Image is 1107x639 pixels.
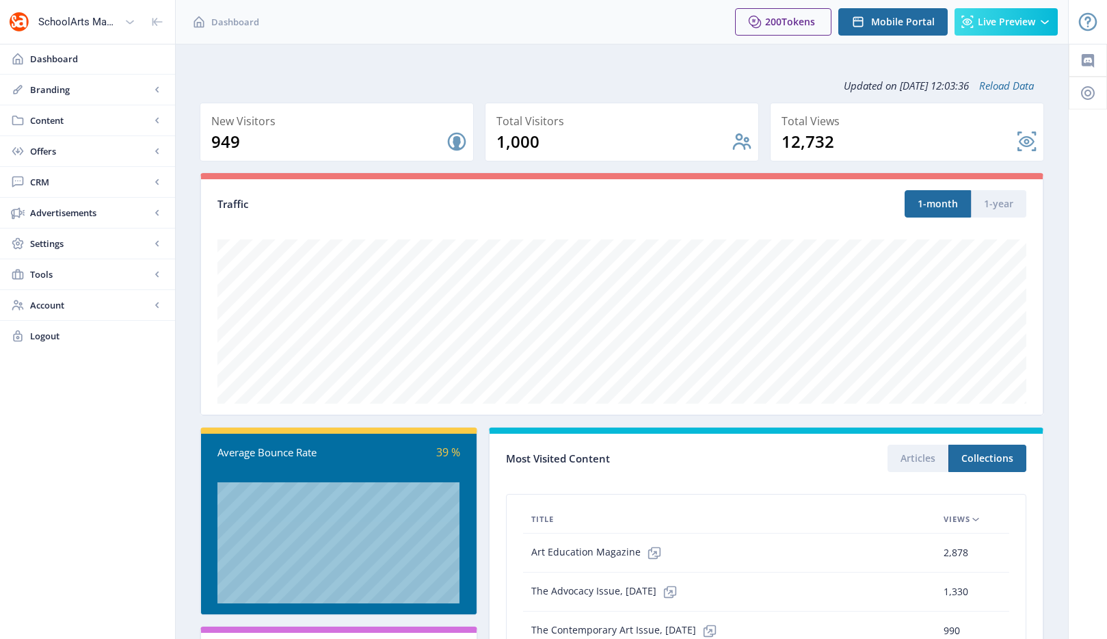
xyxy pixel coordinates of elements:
span: Mobile Portal [871,16,935,27]
button: Articles [888,445,948,472]
span: Live Preview [978,16,1035,27]
div: New Visitors [211,112,468,131]
span: Art Education Magazine [531,539,668,566]
span: Tools [30,268,150,281]
span: Account [30,298,150,312]
img: properties.app_icon.png [8,11,30,33]
button: 200Tokens [735,8,831,36]
div: 949 [211,131,446,153]
div: Traffic [217,196,622,212]
span: Dashboard [211,15,259,29]
span: Settings [30,237,150,250]
div: Total Views [782,112,1038,131]
div: Most Visited Content [506,448,766,469]
button: 1-month [905,190,971,218]
button: Live Preview [955,8,1058,36]
div: 1,000 [496,131,731,153]
span: Tokens [782,15,815,28]
div: Total Visitors [496,112,753,131]
span: Dashboard [30,52,164,66]
button: 1-year [971,190,1026,218]
span: 2,878 [944,545,968,561]
div: Average Bounce Rate [217,445,338,460]
span: CRM [30,175,150,189]
span: Branding [30,83,150,96]
span: The Advocacy Issue, [DATE] [531,578,684,605]
span: Advertisements [30,206,150,220]
span: Content [30,114,150,127]
span: 1,330 [944,584,968,600]
span: Logout [30,329,164,343]
span: Title [531,511,554,527]
div: SchoolArts Magazine [38,7,119,37]
button: Mobile Portal [838,8,948,36]
span: 39 % [436,445,460,460]
span: 990 [944,623,960,639]
button: Collections [948,445,1026,472]
div: Updated on [DATE] 12:03:36 [200,68,1044,103]
a: Reload Data [969,79,1034,92]
span: Views [944,511,970,527]
span: Offers [30,144,150,158]
div: 12,732 [782,131,1016,153]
